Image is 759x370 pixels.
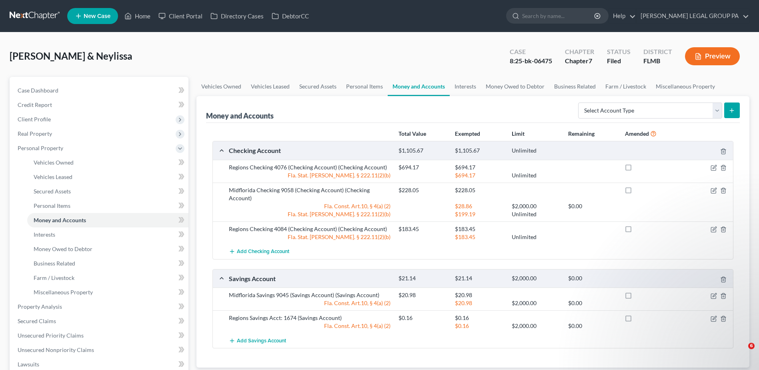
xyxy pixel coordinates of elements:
a: Miscellaneous Property [651,77,720,96]
a: Interests [450,77,481,96]
div: Regions Savings Acct: 1674 (Savings Account) [225,314,395,322]
div: $1,105.67 [395,147,451,155]
span: Real Property [18,130,52,137]
span: Interests [34,231,55,238]
div: $28.86 [451,202,507,210]
a: Miscellaneous Property [27,285,188,300]
div: $228.05 [451,186,507,194]
strong: Limit [512,130,525,137]
span: Miscellaneous Property [34,289,93,296]
a: Business Related [27,256,188,271]
div: Checking Account [225,146,395,155]
iframe: Intercom live chat [732,343,751,362]
span: 7 [589,57,592,64]
a: Case Dashboard [11,83,188,98]
div: $0.16 [451,322,507,330]
a: Secured Assets [27,184,188,199]
button: Add Checking Account [229,244,289,259]
span: Credit Report [18,101,52,108]
a: Personal Items [341,77,388,96]
div: Midflorida Checking 9058 (Checking Account) (Checking Account) [225,186,395,202]
div: Unlimited [508,147,564,155]
div: $0.16 [395,314,451,322]
div: $694.17 [395,163,451,171]
span: Vehicles Leased [34,173,72,180]
div: Unlimited [508,171,564,179]
div: $20.98 [451,299,507,307]
a: Vehicles Leased [246,77,294,96]
div: Chapter [565,56,594,66]
a: [PERSON_NAME] LEGAL GROUP PA [637,9,749,23]
div: $2,000.00 [508,275,564,282]
span: Add Checking Account [237,249,289,255]
a: Money and Accounts [27,213,188,227]
a: Vehicles Owned [27,155,188,170]
div: $0.00 [564,299,621,307]
span: New Case [84,13,110,19]
div: Regions Checking 4076 (Checking Account) (Checking Account) [225,163,395,171]
div: Fla. Stat. [PERSON_NAME]. § 222.11(2)(b) [225,171,395,179]
div: 8:25-bk-06475 [510,56,552,66]
span: Vehicles Owned [34,159,74,166]
button: Preview [685,47,740,65]
div: $2,000.00 [508,299,564,307]
input: Search by name... [522,8,595,23]
div: $228.05 [395,186,451,194]
span: [PERSON_NAME] & Neylissa [10,50,132,62]
div: Savings Account [225,274,395,283]
span: Personal Property [18,145,63,151]
a: Vehicles Leased [27,170,188,184]
span: Unsecured Priority Claims [18,332,84,339]
a: Directory Cases [206,9,268,23]
div: $2,000.00 [508,322,564,330]
div: $20.98 [395,291,451,299]
div: Unlimited [508,233,564,241]
div: $0.00 [564,202,621,210]
a: Unsecured Priority Claims [11,328,188,343]
div: $694.17 [451,171,507,179]
a: Money Owed to Debtor [481,77,549,96]
div: $0.00 [564,275,621,282]
div: $2,000.00 [508,202,564,210]
div: Chapter [565,47,594,56]
div: $183.45 [451,233,507,241]
a: Farm / Livestock [27,271,188,285]
div: $183.45 [451,225,507,233]
span: Money Owed to Debtor [34,245,92,252]
span: 6 [748,343,755,349]
a: Property Analysis [11,300,188,314]
div: $694.17 [451,163,507,171]
div: Filed [607,56,631,66]
div: $199.19 [451,210,507,218]
a: Business Related [549,77,601,96]
div: $20.98 [451,291,507,299]
span: Property Analysis [18,303,62,310]
div: Fla. Const. Art.10, § 4(a) (2) [225,202,395,210]
span: Add Savings Account [237,338,286,344]
strong: Exempted [455,130,480,137]
a: Credit Report [11,98,188,112]
div: Midflorida Savings 9045 (Savings Account) (Savings Account) [225,291,395,299]
div: District [643,47,672,56]
span: Client Profile [18,116,51,123]
a: Vehicles Owned [196,77,246,96]
div: Fla. Stat. [PERSON_NAME]. § 222.11(2)(b) [225,210,395,218]
a: Interests [27,227,188,242]
div: $0.00 [564,322,621,330]
a: Secured Assets [294,77,341,96]
span: Personal Items [34,202,70,209]
span: Money and Accounts [34,217,86,223]
div: Fla. Stat. [PERSON_NAME]. § 222.11(2)(b) [225,233,395,241]
a: Money and Accounts [388,77,450,96]
span: Business Related [34,260,75,267]
a: Personal Items [27,199,188,213]
div: Regions Checking 4084 (Checking Account) (Checking Account) [225,225,395,233]
div: Case [510,47,552,56]
button: Add Savings Account [229,333,286,348]
div: Unlimited [508,210,564,218]
a: Unsecured Nonpriority Claims [11,343,188,357]
a: Secured Claims [11,314,188,328]
span: Case Dashboard [18,87,58,94]
div: $0.16 [451,314,507,322]
div: Status [607,47,631,56]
